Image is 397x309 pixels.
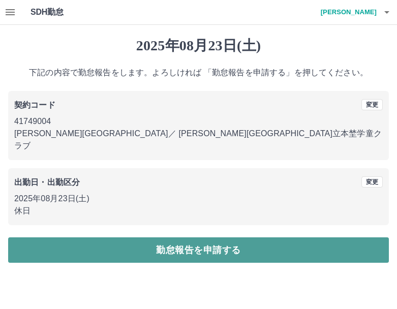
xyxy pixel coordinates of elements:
p: 41749004 [14,115,383,128]
p: 下記の内容で勤怠報告をします。よろしければ 「勤怠報告を申請する」を押してください。 [8,67,389,79]
button: 変更 [361,99,383,110]
b: 出勤日・出勤区分 [14,178,80,187]
b: 契約コード [14,101,55,109]
h1: 2025年08月23日(土) [8,37,389,54]
p: 2025年08月23日(土) [14,193,383,205]
p: 休日 [14,205,383,217]
p: [PERSON_NAME][GEOGRAPHIC_DATA] ／ [PERSON_NAME][GEOGRAPHIC_DATA]立本埜学童クラブ [14,128,383,152]
button: 勤怠報告を申請する [8,237,389,263]
button: 変更 [361,176,383,188]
